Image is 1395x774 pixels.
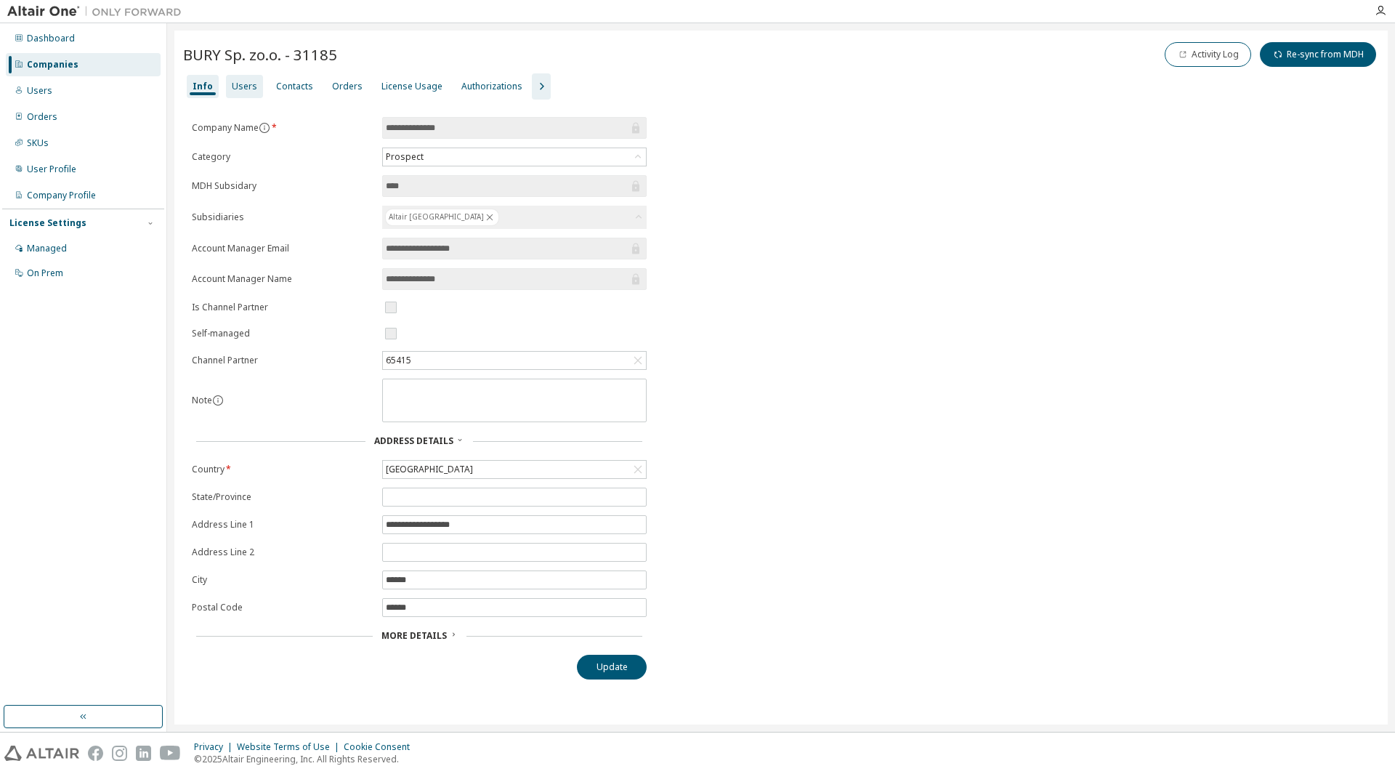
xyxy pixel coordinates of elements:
[192,151,373,163] label: Category
[160,746,181,761] img: youtube.svg
[192,602,373,613] label: Postal Code
[259,122,270,134] button: information
[192,328,373,339] label: Self-managed
[461,81,522,92] div: Authorizations
[385,209,499,226] div: Altair [GEOGRAPHIC_DATA]
[192,574,373,586] label: City
[27,164,76,175] div: User Profile
[27,190,96,201] div: Company Profile
[193,81,213,92] div: Info
[194,741,237,753] div: Privacy
[183,44,337,65] span: BURY Sp. zo.o. - 31185
[27,243,67,254] div: Managed
[9,217,86,229] div: License Settings
[332,81,363,92] div: Orders
[194,753,418,765] p: © 2025 Altair Engineering, Inc. All Rights Reserved.
[383,148,646,166] div: Prospect
[136,746,151,761] img: linkedin.svg
[27,137,49,149] div: SKUs
[212,395,224,406] button: information
[381,81,442,92] div: License Usage
[27,33,75,44] div: Dashboard
[381,629,447,642] span: More Details
[192,355,373,366] label: Channel Partner
[27,59,78,70] div: Companies
[384,461,475,477] div: [GEOGRAPHIC_DATA]
[192,464,373,475] label: Country
[27,85,52,97] div: Users
[192,273,373,285] label: Account Manager Name
[384,352,413,368] div: 65415
[192,491,373,503] label: State/Province
[7,4,189,19] img: Altair One
[1165,42,1251,67] button: Activity Log
[192,547,373,558] label: Address Line 2
[577,655,647,680] button: Update
[112,746,127,761] img: instagram.svg
[232,81,257,92] div: Users
[88,746,103,761] img: facebook.svg
[192,180,373,192] label: MDH Subsidary
[383,461,646,478] div: [GEOGRAPHIC_DATA]
[192,302,373,313] label: Is Channel Partner
[276,81,313,92] div: Contacts
[344,741,418,753] div: Cookie Consent
[192,519,373,531] label: Address Line 1
[192,122,373,134] label: Company Name
[27,267,63,279] div: On Prem
[1260,42,1376,67] button: Re-sync from MDH
[374,435,453,447] span: Address Details
[237,741,344,753] div: Website Terms of Use
[192,243,373,254] label: Account Manager Email
[383,352,646,369] div: 65415
[192,211,373,223] label: Subsidiaries
[27,111,57,123] div: Orders
[382,206,647,229] div: Altair [GEOGRAPHIC_DATA]
[192,394,212,406] label: Note
[4,746,79,761] img: altair_logo.svg
[384,149,426,165] div: Prospect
